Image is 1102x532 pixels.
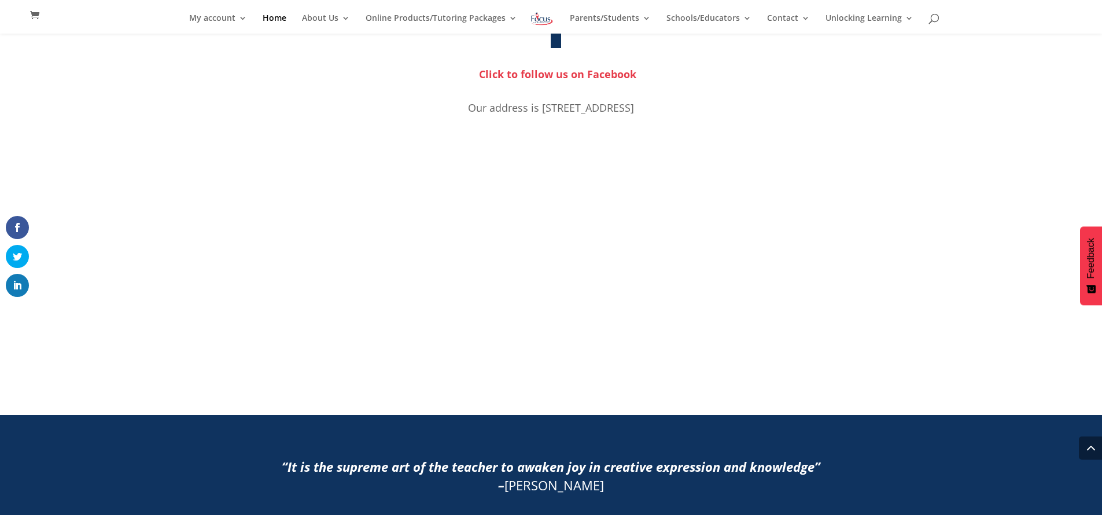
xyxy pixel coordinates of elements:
span: Feedback [1086,238,1096,278]
a: Contact [767,14,810,34]
b: “It is the supreme art of the teacher to awaken joy in creative expression and knowledge” [282,458,820,475]
a: About Us [302,14,350,34]
a: Parents/Students [570,14,651,34]
a: Home [263,14,286,34]
a: Unlocking Learning [825,14,913,34]
b: – [498,476,504,494]
a: Click to follow us on Facebook [479,67,636,81]
a: My account [189,14,247,34]
span: [PERSON_NAME] [498,476,604,494]
img: Focus on Learning [530,10,554,27]
button: Feedback - Show survey [1080,226,1102,305]
a: Online Products/Tutoring Packages [366,14,517,34]
a: Schools/Educators [666,14,751,34]
p: Our address is [STREET_ADDRESS] [239,99,864,117]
